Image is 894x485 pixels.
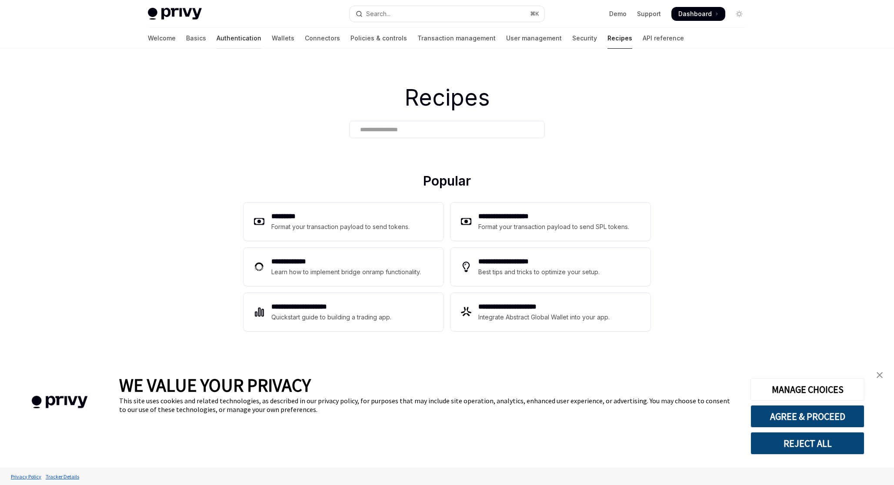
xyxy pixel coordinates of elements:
[678,10,712,18] span: Dashboard
[877,372,883,378] img: close banner
[119,374,311,396] span: WE VALUE YOUR PRIVACY
[13,383,106,421] img: company logo
[305,28,340,49] a: Connectors
[506,28,562,49] a: User management
[244,203,444,241] a: **** ****Format your transaction payload to send tokens.
[607,28,632,49] a: Recipes
[609,10,627,18] a: Demo
[366,9,390,19] div: Search...
[271,222,410,232] div: Format your transaction payload to send tokens.
[9,469,43,484] a: Privacy Policy
[751,432,864,455] button: REJECT ALL
[43,469,81,484] a: Tracker Details
[271,267,424,277] div: Learn how to implement bridge onramp functionality.
[244,173,650,192] h2: Popular
[148,8,202,20] img: light logo
[272,28,294,49] a: Wallets
[244,248,444,286] a: **** **** ***Learn how to implement bridge onramp functionality.
[186,28,206,49] a: Basics
[671,7,725,21] a: Dashboard
[751,405,864,428] button: AGREE & PROCEED
[478,222,630,232] div: Format your transaction payload to send SPL tokens.
[350,28,407,49] a: Policies & controls
[148,28,176,49] a: Welcome
[271,312,392,322] div: Quickstart guide to building a trading app.
[643,28,684,49] a: API reference
[572,28,597,49] a: Security
[871,366,888,384] a: close banner
[350,6,544,22] button: Open search
[530,10,539,17] span: ⌘ K
[217,28,261,49] a: Authentication
[417,28,496,49] a: Transaction management
[732,7,746,21] button: Toggle dark mode
[478,267,601,277] div: Best tips and tricks to optimize your setup.
[637,10,661,18] a: Support
[478,312,610,322] div: Integrate Abstract Global Wallet into your app.
[119,396,737,414] div: This site uses cookies and related technologies, as described in our privacy policy, for purposes...
[751,378,864,401] button: MANAGE CHOICES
